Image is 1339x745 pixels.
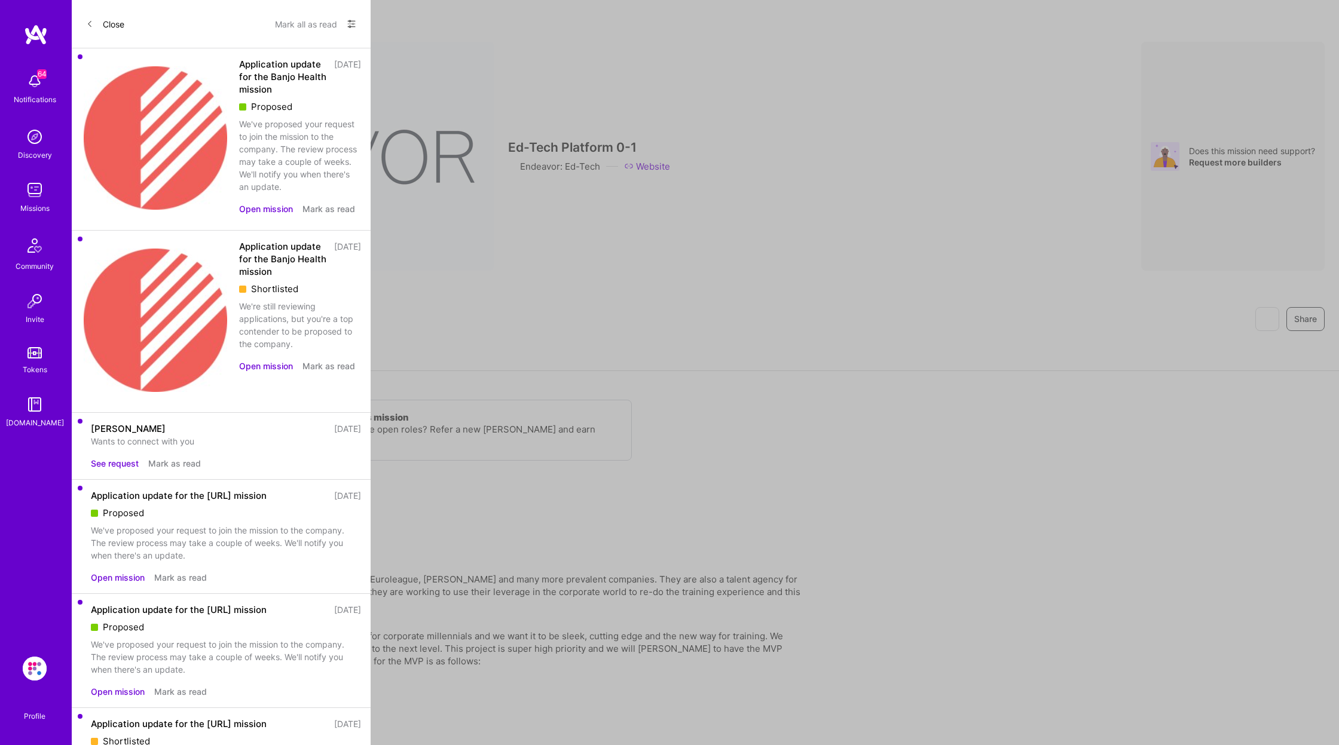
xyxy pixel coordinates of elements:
div: [DATE] [334,489,361,502]
div: Community [16,260,54,272]
img: teamwork [23,178,47,202]
button: Mark as read [302,360,355,372]
button: Mark as read [302,203,355,215]
div: We've proposed your request to join the mission to the company. The review process may take a cou... [91,638,361,676]
div: Application update for the Banjo Health mission [239,240,327,278]
div: Profile [24,710,45,721]
img: Company Logo [81,58,230,220]
img: Invite [23,289,47,313]
div: We've proposed your request to join the mission to the company. The review process may take a cou... [239,118,361,193]
img: discovery [23,125,47,149]
div: Tokens [23,363,47,376]
button: Open mission [91,685,145,698]
div: Missions [20,202,50,214]
div: Shortlisted [239,283,361,295]
div: Proposed [239,100,361,113]
div: [PERSON_NAME] [91,422,166,435]
img: logo [24,24,48,45]
button: Mark as read [148,457,201,470]
button: See request [91,457,139,470]
div: [DATE] [334,422,361,435]
span: 64 [37,69,47,79]
div: Application update for the Banjo Health mission [239,58,327,96]
div: [DOMAIN_NAME] [6,416,64,429]
div: We've proposed your request to join the mission to the company. The review process may take a cou... [91,524,361,562]
div: Wants to connect with you [91,435,361,447]
a: Profile [20,697,50,721]
div: Notifications [14,93,56,106]
div: Application update for the [URL] mission [91,489,267,502]
img: Company Logo [81,240,230,403]
div: Discovery [18,149,52,161]
button: Mark as read [154,685,207,698]
div: We're still reviewing applications, but you're a top contender to be proposed to the company. [239,300,361,350]
img: Community [20,231,49,260]
button: Close [86,14,124,33]
button: Open mission [239,360,293,372]
div: [DATE] [334,603,361,616]
img: bell [23,69,47,93]
div: [DATE] [334,718,361,730]
img: Evinced: AI-Agents Accessibility Solution [23,657,47,680]
div: [DATE] [334,240,361,278]
button: Open mission [239,203,293,215]
a: Evinced: AI-Agents Accessibility Solution [20,657,50,680]
div: Proposed [91,621,361,633]
img: tokens [27,347,42,358]
img: guide book [23,393,47,416]
div: Application update for the [URL] mission [91,603,267,616]
div: Proposed [91,507,361,519]
button: Open mission [91,571,145,584]
button: Mark as read [154,571,207,584]
div: Application update for the [URL] mission [91,718,267,730]
div: Invite [26,313,44,326]
button: Mark all as read [275,14,337,33]
div: [DATE] [334,58,361,96]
